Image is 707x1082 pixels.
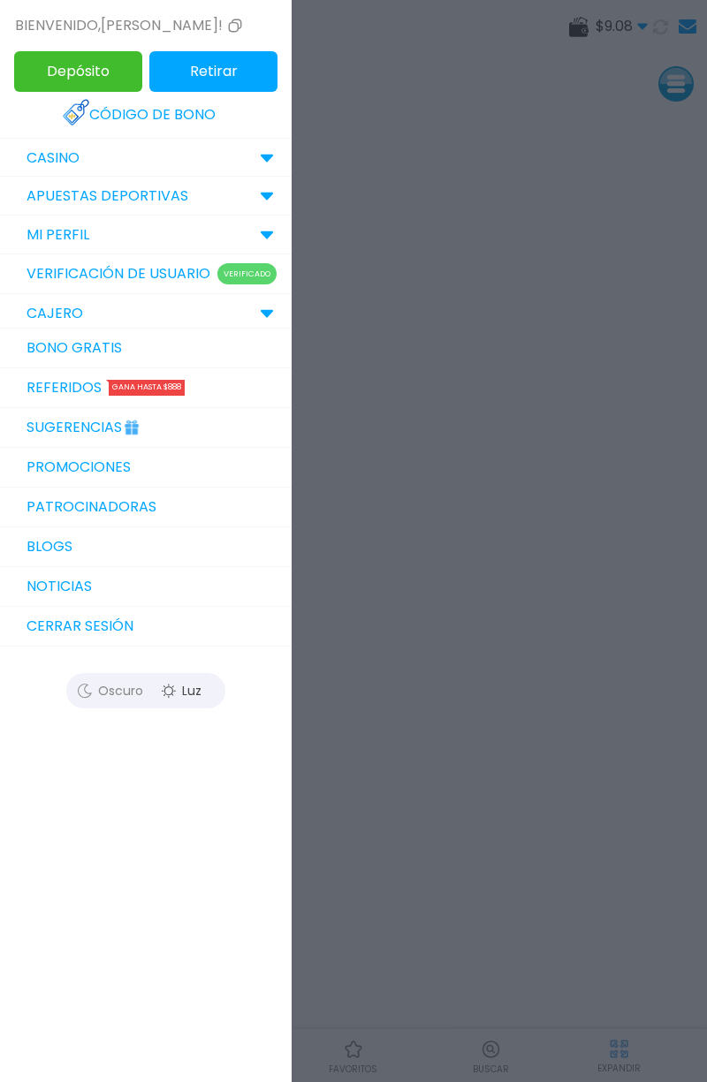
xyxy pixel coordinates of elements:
div: Gana hasta $888 [109,380,185,396]
p: CAJERO [27,303,83,324]
a: Código de bono [63,95,229,134]
div: Luz [141,677,221,704]
p: Apuestas Deportivas [27,185,188,207]
button: Retirar [149,51,277,92]
div: Bienvenido , [PERSON_NAME]! [15,15,246,36]
img: Redeem [63,99,89,125]
div: Oscuro [71,677,150,704]
button: OscuroLuz [66,673,225,708]
img: Gift [122,413,141,433]
p: Verificado [217,263,277,284]
p: CASINO [27,148,80,169]
p: MI PERFIL [27,224,89,246]
button: Depósito [14,51,142,92]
